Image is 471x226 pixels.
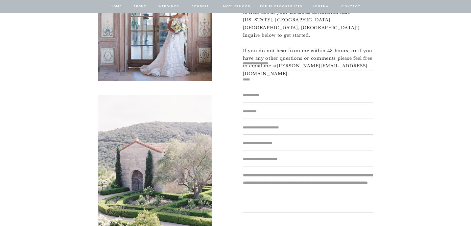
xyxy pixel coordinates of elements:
[133,4,147,10] a: about
[260,4,303,10] a: for photographers
[110,4,123,10] a: home
[223,4,250,10] a: Motherhood
[158,4,180,10] a: Weddings
[191,4,210,10] a: BOUDOIR
[341,4,362,10] a: contact
[312,4,332,10] a: journal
